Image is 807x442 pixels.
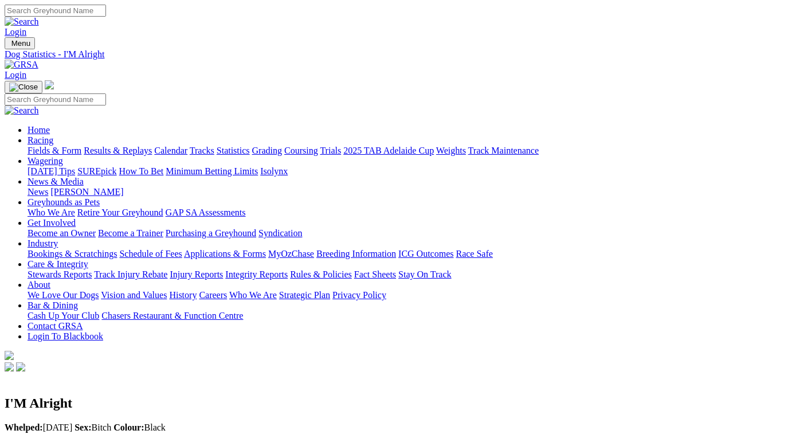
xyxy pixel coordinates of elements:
a: Rules & Policies [290,269,352,279]
a: Chasers Restaurant & Function Centre [101,311,243,320]
a: Schedule of Fees [119,249,182,259]
a: Trials [320,146,341,155]
a: Privacy Policy [332,290,386,300]
a: Strategic Plan [279,290,330,300]
a: SUREpick [77,166,116,176]
a: We Love Our Dogs [28,290,99,300]
div: Greyhounds as Pets [28,208,802,218]
span: Menu [11,39,30,48]
a: Cash Up Your Club [28,311,99,320]
a: Become an Owner [28,228,96,238]
img: GRSA [5,60,38,70]
b: Whelped: [5,423,43,432]
a: Track Injury Rebate [94,269,167,279]
b: Colour: [113,423,144,432]
div: Care & Integrity [28,269,802,280]
button: Toggle navigation [5,81,42,93]
a: Purchasing a Greyhound [166,228,256,238]
a: Care & Integrity [28,259,88,269]
span: Black [113,423,166,432]
a: Vision and Values [101,290,167,300]
a: Coursing [284,146,318,155]
span: [DATE] [5,423,72,432]
span: Bitch [75,423,111,432]
a: ICG Outcomes [398,249,453,259]
b: Sex: [75,423,91,432]
a: Weights [436,146,466,155]
a: News & Media [28,177,84,186]
a: Login [5,27,26,37]
button: Toggle navigation [5,37,35,49]
a: Track Maintenance [468,146,539,155]
a: Race Safe [456,249,492,259]
div: About [28,290,802,300]
div: Industry [28,249,802,259]
a: Fields & Form [28,146,81,155]
h2: I'M Alright [5,396,802,411]
div: News & Media [28,187,802,197]
a: How To Bet [119,166,164,176]
div: Get Involved [28,228,802,238]
a: Bar & Dining [28,300,78,310]
img: logo-grsa-white.png [45,80,54,89]
a: Injury Reports [170,269,223,279]
div: Racing [28,146,802,156]
a: Grading [252,146,282,155]
a: 2025 TAB Adelaide Cup [343,146,434,155]
a: Calendar [154,146,187,155]
a: Integrity Reports [225,269,288,279]
img: twitter.svg [16,362,25,371]
a: Minimum Betting Limits [166,166,258,176]
img: Close [9,83,38,92]
img: facebook.svg [5,362,14,371]
a: Who We Are [28,208,75,217]
a: Wagering [28,156,63,166]
div: Wagering [28,166,802,177]
a: Bookings & Scratchings [28,249,117,259]
a: Greyhounds as Pets [28,197,100,207]
a: Get Involved [28,218,76,228]
a: Stay On Track [398,269,451,279]
a: Dog Statistics - I'M Alright [5,49,802,60]
a: MyOzChase [268,249,314,259]
a: GAP SA Assessments [166,208,246,217]
a: Breeding Information [316,249,396,259]
a: Login To Blackbook [28,331,103,341]
a: Who We Are [229,290,277,300]
a: Syndication [258,228,302,238]
a: Contact GRSA [28,321,83,331]
a: About [28,280,50,290]
a: Retire Your Greyhound [77,208,163,217]
a: [DATE] Tips [28,166,75,176]
a: News [28,187,48,197]
a: Become a Trainer [98,228,163,238]
a: Stewards Reports [28,269,92,279]
a: Home [28,125,50,135]
input: Search [5,5,106,17]
a: Industry [28,238,58,248]
a: Racing [28,135,53,145]
a: Isolynx [260,166,288,176]
img: Search [5,17,39,27]
a: Tracks [190,146,214,155]
img: logo-grsa-white.png [5,351,14,360]
a: [PERSON_NAME] [50,187,123,197]
div: Bar & Dining [28,311,802,321]
img: Search [5,105,39,116]
input: Search [5,93,106,105]
a: Applications & Forms [184,249,266,259]
a: History [169,290,197,300]
a: Login [5,70,26,80]
a: Careers [199,290,227,300]
a: Results & Replays [84,146,152,155]
a: Fact Sheets [354,269,396,279]
a: Statistics [217,146,250,155]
